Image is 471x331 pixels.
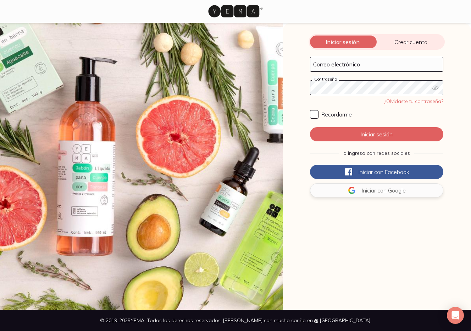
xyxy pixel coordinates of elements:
[377,38,445,45] span: Crear cuenta
[310,127,443,141] button: Iniciar sesión
[312,76,339,82] label: Contraseña
[359,168,383,175] span: Iniciar con
[310,110,318,119] input: Recordarme
[384,98,443,104] a: ¿Olvidaste tu contraseña?
[223,317,371,324] span: [PERSON_NAME] con mucho cariño en [GEOGRAPHIC_DATA].
[343,150,410,156] span: o ingresa con redes sociales
[362,187,387,194] span: Iniciar con
[321,111,352,118] span: Recordarme
[310,165,443,179] button: Iniciar conFacebook
[310,183,443,197] button: Iniciar conGoogle
[309,38,377,45] span: Iniciar sesión
[447,307,464,324] div: Open Intercom Messenger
